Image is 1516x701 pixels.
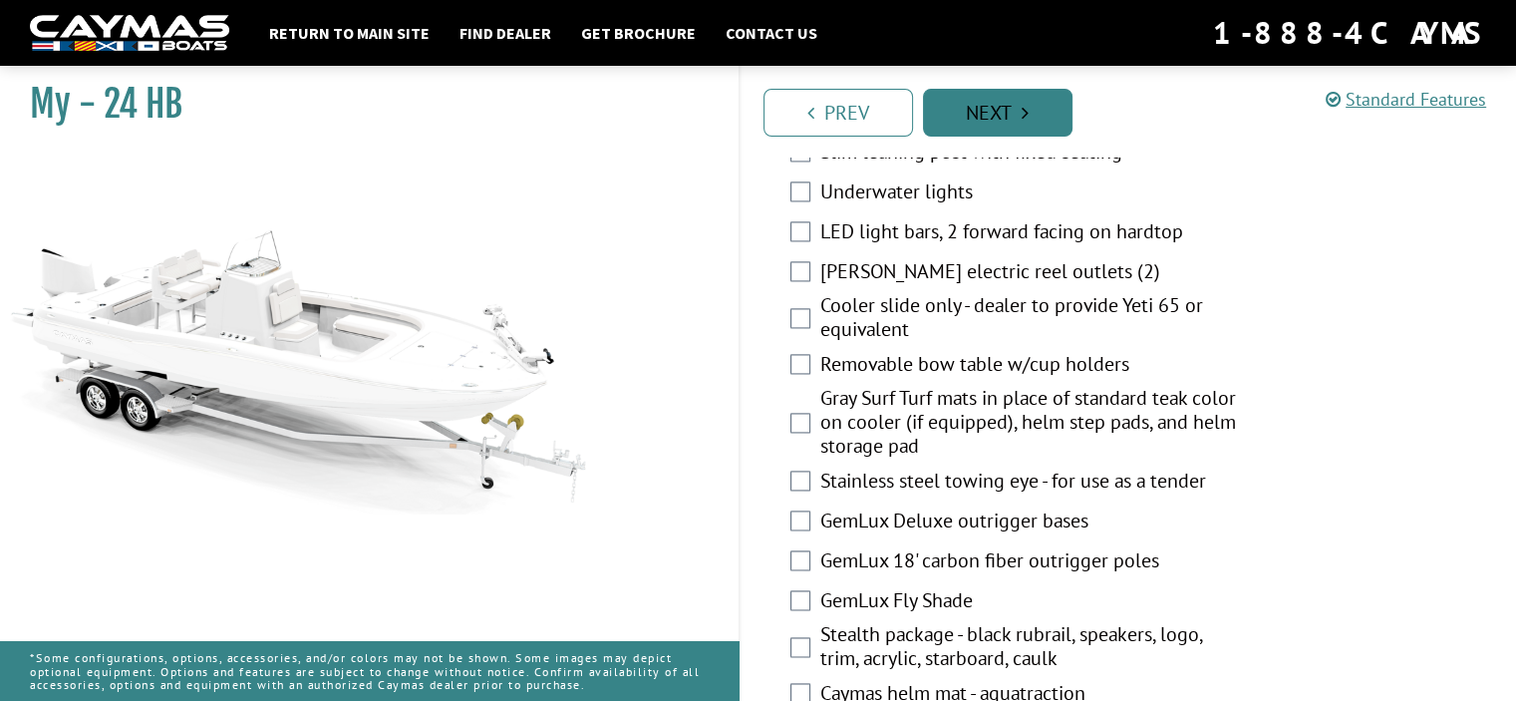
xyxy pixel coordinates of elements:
[923,89,1072,137] a: Next
[820,352,1238,381] label: Removable bow table w/cup holders
[820,293,1238,346] label: Cooler slide only - dealer to provide Yeti 65 or equivalent
[820,179,1238,208] label: Underwater lights
[820,622,1238,675] label: Stealth package - black rubrail, speakers, logo, trim, acrylic, starboard, caulk
[820,219,1238,248] label: LED light bars, 2 forward facing on hardtop
[259,20,440,46] a: Return to main site
[820,469,1238,498] label: Stainless steel towing eye - for use as a tender
[30,641,709,701] p: *Some configurations, options, accessories, and/or colors may not be shown. Some images may depic...
[820,259,1238,288] label: [PERSON_NAME] electric reel outlets (2)
[30,15,229,52] img: white-logo-c9c8dbefe5ff5ceceb0f0178aa75bf4bb51f6bca0971e226c86eb53dfe498488.png
[716,20,827,46] a: Contact Us
[571,20,706,46] a: Get Brochure
[1213,11,1486,55] div: 1-888-4CAYMAS
[820,386,1238,463] label: Gray Surf Turf mats in place of standard teak color on cooler (if equipped), helm step pads, and ...
[450,20,561,46] a: Find Dealer
[820,548,1238,577] label: GemLux 18' carbon fiber outrigger poles
[763,89,913,137] a: Prev
[1326,88,1486,111] a: Standard Features
[820,588,1238,617] label: GemLux Fly Shade
[820,509,1238,537] label: GemLux Deluxe outrigger bases
[30,82,689,127] h1: My - 24 HB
